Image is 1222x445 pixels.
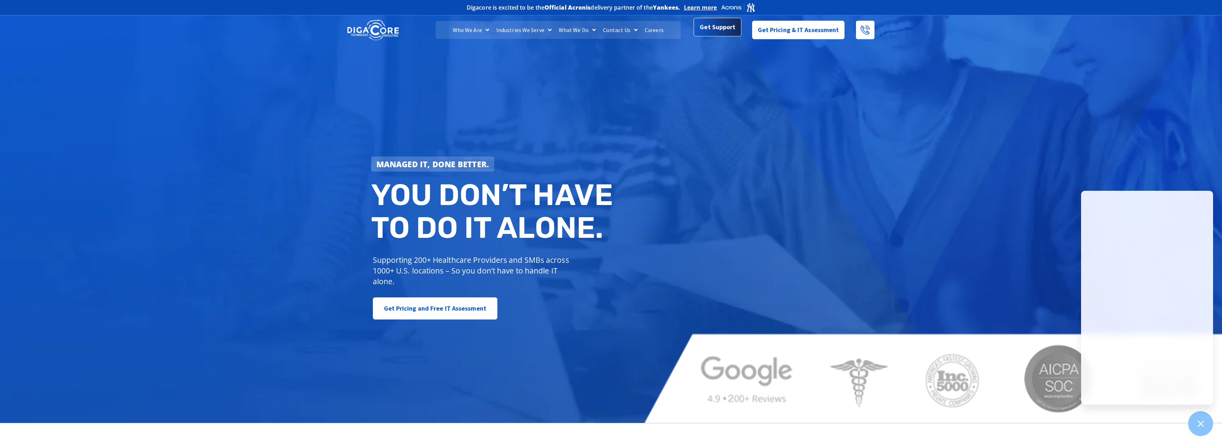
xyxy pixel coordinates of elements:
a: Get Pricing and Free IT Assessment [373,297,497,319]
b: Official Acronis [544,4,591,11]
b: Yankees. [653,4,680,11]
img: DigaCore Technology Consulting [347,19,399,41]
a: Get Pricing & IT Assessment [752,21,845,39]
span: Get Pricing & IT Assessment [758,23,839,37]
strong: Managed IT, done better. [376,159,489,169]
a: Learn more [684,4,717,11]
span: Get Pricing and Free IT Assessment [384,301,486,316]
a: Industries We Serve [493,21,555,39]
nav: Menu [436,21,680,39]
p: Supporting 200+ Healthcare Providers and SMBs across 1000+ U.S. locations – So you don’t have to ... [373,255,572,287]
a: Contact Us [599,21,641,39]
h2: You don’t have to do IT alone. [371,179,617,244]
span: Get Support [700,20,735,34]
iframe: Chatgenie Messenger [1081,191,1213,405]
a: Who We Are [449,21,493,39]
img: Acronis [721,2,756,12]
a: What We Do [555,21,599,39]
a: Careers [641,21,667,39]
a: Managed IT, done better. [371,157,495,172]
h2: Digacore is excited to be the delivery partner of the [467,5,680,10]
a: Get Support [694,18,741,36]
